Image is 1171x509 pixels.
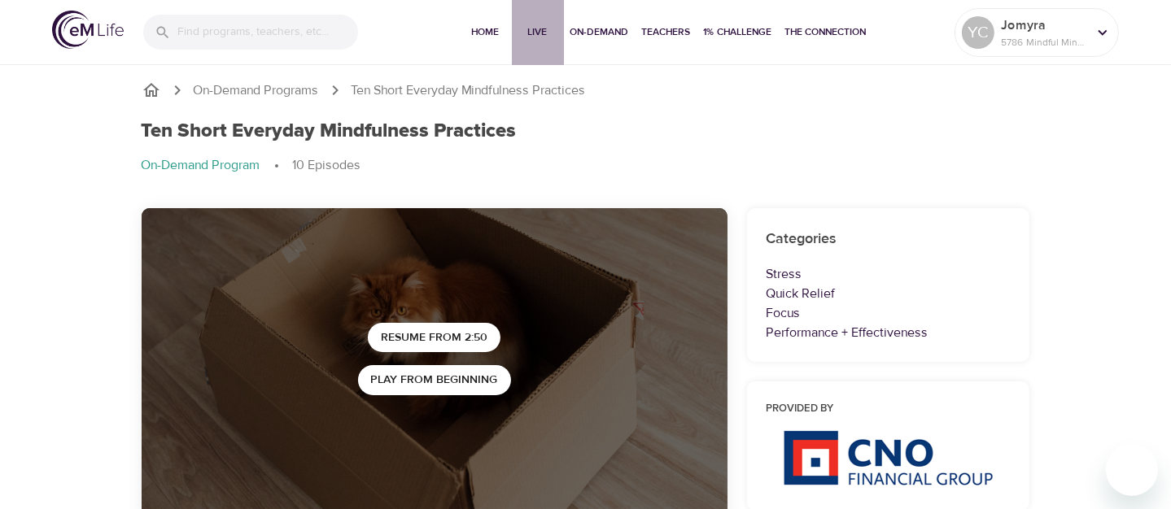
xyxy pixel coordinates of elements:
span: Live [518,24,557,41]
button: Resume from 2:50 [368,323,500,353]
p: Stress [767,264,1011,284]
nav: breadcrumb [142,80,1030,100]
iframe: Button to launch messaging window [1106,444,1158,496]
h6: Provided by [767,401,1011,418]
span: The Connection [785,24,867,41]
input: Find programs, teachers, etc... [177,15,358,50]
span: On-Demand [570,24,629,41]
span: Play from beginning [371,370,498,390]
span: Resume from 2:50 [381,328,487,348]
button: Play from beginning [358,365,511,395]
p: 5786 Mindful Minutes [1001,35,1087,50]
p: Jomyra [1001,15,1087,35]
a: On-Demand Programs [194,81,319,100]
h6: Categories [767,228,1011,251]
p: On-Demand Program [142,156,260,175]
p: Focus [767,303,1011,323]
nav: breadcrumb [142,156,1030,176]
h1: Ten Short Everyday Mindfulness Practices [142,120,517,143]
img: logo [52,11,124,49]
img: CNO%20logo.png [783,430,993,485]
p: Ten Short Everyday Mindfulness Practices [352,81,586,100]
span: 1% Challenge [704,24,772,41]
div: YC [962,16,994,49]
span: Teachers [642,24,691,41]
p: Quick Relief [767,284,1011,303]
p: 10 Episodes [293,156,361,175]
p: Performance + Effectiveness [767,323,1011,342]
span: Home [466,24,505,41]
